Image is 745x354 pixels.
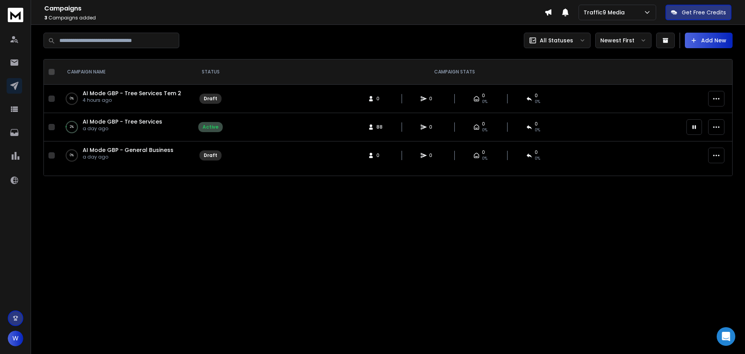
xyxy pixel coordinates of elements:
[482,92,485,99] span: 0
[717,327,735,346] div: Open Intercom Messenger
[44,15,544,21] p: Campaigns added
[535,92,538,99] span: 0
[203,124,218,130] div: Active
[83,89,181,97] a: AI Mode GBP - Tree Services Tem 2
[83,97,181,103] p: 4 hours ago
[540,37,573,44] p: All Statuses
[376,152,384,159] span: 0
[376,124,384,130] span: 88
[227,59,682,85] th: CAMPAIGN STATS
[685,33,733,48] button: Add New
[58,141,194,170] td: 0%AI Mode GBP - General Businessa day ago
[70,123,74,131] p: 2 %
[429,124,437,130] span: 0
[584,9,628,16] p: Traffic9 Media
[8,331,23,346] button: W
[482,155,487,162] span: 0%
[44,4,544,13] h1: Campaigns
[429,96,437,102] span: 0
[535,121,538,127] span: 0
[535,149,538,155] span: 0
[8,8,23,22] img: logo
[535,99,540,105] span: 0%
[482,99,487,105] span: 0%
[482,127,487,133] span: 0%
[535,127,540,133] span: 0%
[682,9,726,16] p: Get Free Credits
[83,118,162,126] a: AI Mode GBP - Tree Services
[70,152,74,159] p: 0 %
[595,33,651,48] button: Newest First
[482,121,485,127] span: 0
[58,59,194,85] th: CAMPAIGN NAME
[44,14,47,21] span: 3
[58,85,194,113] td: 0%AI Mode GBP - Tree Services Tem 24 hours ago
[58,113,194,141] td: 2%AI Mode GBP - Tree Servicesa day ago
[429,152,437,159] span: 0
[83,154,173,160] p: a day ago
[204,96,217,102] div: Draft
[376,96,384,102] span: 0
[83,126,162,132] p: a day ago
[204,152,217,159] div: Draft
[83,146,173,154] a: AI Mode GBP - General Business
[70,95,74,103] p: 0 %
[665,5,731,20] button: Get Free Credits
[535,155,540,162] span: 0%
[482,149,485,155] span: 0
[194,59,227,85] th: STATUS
